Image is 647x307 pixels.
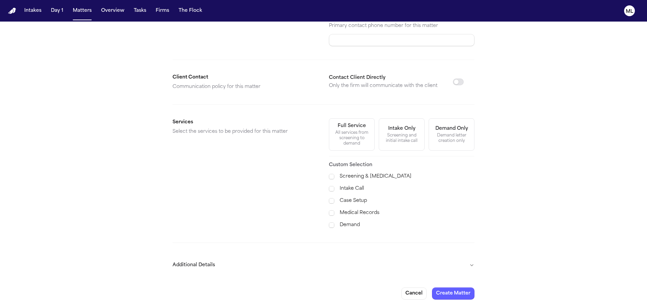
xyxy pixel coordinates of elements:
[388,125,415,132] div: Intake Only
[48,5,66,17] button: Day 1
[379,118,425,151] button: Intake OnlyScreening and initial intake call
[176,5,205,17] button: The Flock
[340,221,474,229] label: Demand
[153,5,172,17] button: Firms
[433,133,470,144] div: Demand letter creation only
[329,162,474,168] h3: Custom Selection
[338,123,366,129] div: Full Service
[8,8,16,14] a: Home
[173,128,318,136] p: Select the services to be provided for this matter
[333,130,370,146] div: All services from screening to demand
[329,82,437,90] p: Only the firm will communicate with the client
[435,125,468,132] div: Demand Only
[329,22,474,30] p: Primary contact phone number for this matter
[173,118,318,126] h2: Services
[329,118,375,151] button: Full ServiceAll services from screening to demand
[173,256,474,274] button: Additional Details
[340,209,474,217] label: Medical Records
[340,197,474,205] label: Case Setup
[22,5,44,17] button: Intakes
[432,287,474,300] button: Create Matter
[329,75,386,80] label: Contact Client Directly
[340,173,474,181] label: Screening & [MEDICAL_DATA]
[70,5,94,17] button: Matters
[8,8,16,14] img: Finch Logo
[401,287,427,300] button: Cancel
[429,118,474,151] button: Demand OnlyDemand letter creation only
[98,5,127,17] button: Overview
[173,73,318,82] h2: Client Contact
[383,133,420,144] div: Screening and initial intake call
[340,185,474,193] label: Intake Call
[173,83,318,91] p: Communication policy for this matter
[131,5,149,17] button: Tasks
